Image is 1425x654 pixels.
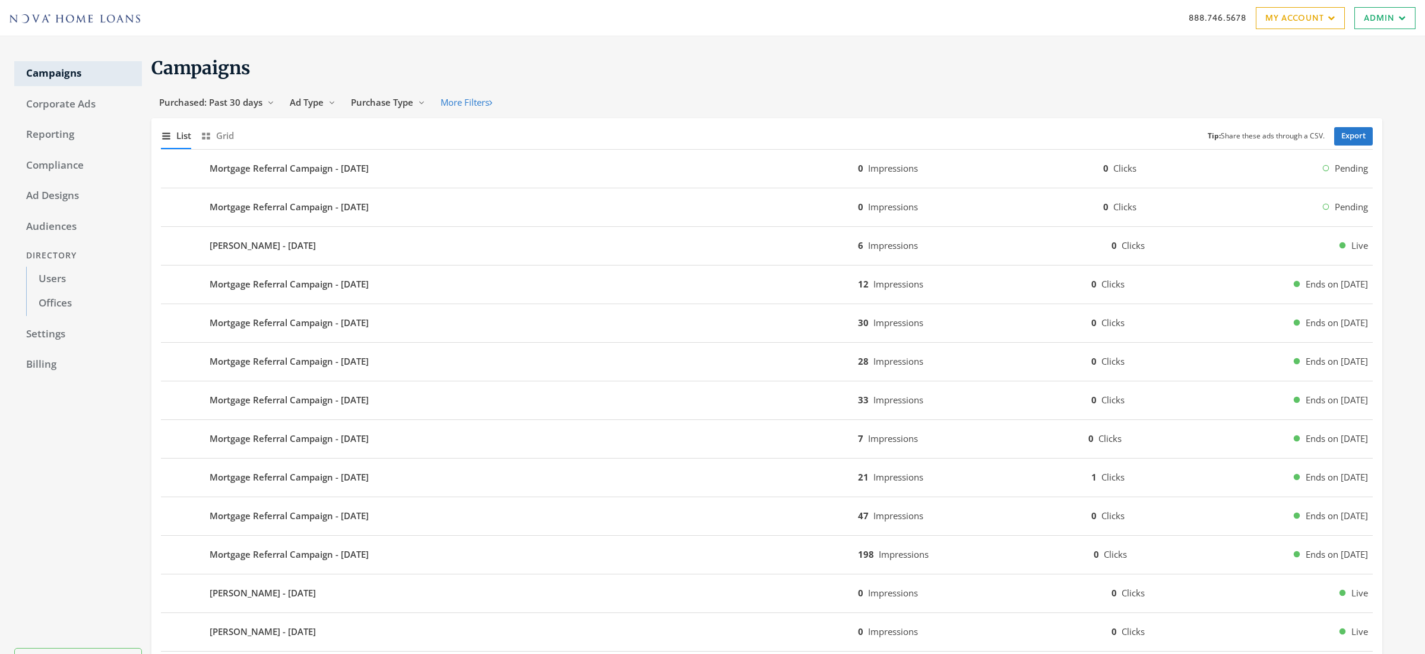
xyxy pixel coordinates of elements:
span: Clicks [1101,355,1125,367]
b: 33 [858,394,869,406]
button: Ad Type [282,91,343,113]
span: Impressions [868,239,918,251]
span: Ends on [DATE] [1306,316,1368,330]
b: Mortgage Referral Campaign - [DATE] [210,393,369,407]
span: Clicks [1101,317,1125,328]
b: 7 [858,432,863,444]
button: Mortgage Referral Campaign - [DATE]7Impressions0ClicksEnds on [DATE] [161,425,1373,453]
span: Live [1351,625,1368,639]
span: Ends on [DATE] [1306,509,1368,523]
small: Share these ads through a CSV. [1208,131,1325,142]
a: Ad Designs [14,184,142,208]
button: Mortgage Referral Campaign - [DATE]33Impressions0ClicksEnds on [DATE] [161,386,1373,415]
span: Clicks [1122,587,1145,599]
b: [PERSON_NAME] - [DATE] [210,239,316,252]
a: 888.746.5678 [1189,11,1246,24]
span: Impressions [873,510,923,522]
b: 0 [1091,355,1097,367]
b: 0 [858,625,863,637]
a: Audiences [14,214,142,239]
span: Clicks [1113,201,1136,213]
b: 0 [1091,394,1097,406]
b: 0 [858,587,863,599]
span: Impressions [879,548,929,560]
b: Mortgage Referral Campaign - [DATE] [210,509,369,523]
span: Ad Type [290,96,324,108]
img: Adwerx [9,14,140,23]
b: [PERSON_NAME] - [DATE] [210,625,316,639]
a: Settings [14,322,142,347]
button: [PERSON_NAME] - [DATE]6Impressions0ClicksLive [161,232,1373,260]
button: Mortgage Referral Campaign - [DATE]198Impressions0ClicksEnds on [DATE] [161,541,1373,569]
b: Mortgage Referral Campaign - [DATE] [210,162,369,175]
b: 0 [1088,432,1094,444]
span: Impressions [873,471,923,483]
b: Mortgage Referral Campaign - [DATE] [210,277,369,291]
b: 0 [1103,162,1109,174]
span: Clicks [1122,625,1145,637]
span: Clicks [1104,548,1127,560]
button: Mortgage Referral Campaign - [DATE]30Impressions0ClicksEnds on [DATE] [161,309,1373,337]
b: Mortgage Referral Campaign - [DATE] [210,200,369,214]
b: 0 [858,201,863,213]
span: Ends on [DATE] [1306,548,1368,561]
span: Ends on [DATE] [1306,432,1368,446]
a: Admin [1354,7,1415,29]
b: 198 [858,548,874,560]
button: Mortgage Referral Campaign - [DATE]0Impressions0ClicksPending [161,193,1373,222]
b: 21 [858,471,869,483]
a: Compliance [14,153,142,178]
b: Mortgage Referral Campaign - [DATE] [210,548,369,561]
b: 0 [1111,625,1117,637]
span: Clicks [1122,239,1145,251]
span: Ends on [DATE] [1306,355,1368,368]
b: 0 [1091,317,1097,328]
span: Clicks [1101,394,1125,406]
b: Mortgage Referral Campaign - [DATE] [210,470,369,484]
button: List [161,123,191,149]
span: Campaigns [151,56,251,79]
b: 12 [858,278,869,290]
div: Directory [14,245,142,267]
b: 0 [1091,510,1097,522]
a: Corporate Ads [14,92,142,117]
button: [PERSON_NAME] - [DATE]0Impressions0ClicksLive [161,579,1373,608]
button: Mortgage Referral Campaign - [DATE]0Impressions0ClicksPending [161,154,1373,183]
span: Impressions [868,625,918,637]
b: 47 [858,510,869,522]
a: My Account [1256,7,1345,29]
button: More Filters [433,91,500,113]
span: Pending [1335,200,1368,214]
span: Impressions [873,317,923,328]
b: 0 [1103,201,1109,213]
button: Grid [201,123,234,149]
a: Export [1334,127,1373,146]
span: Impressions [868,201,918,213]
span: Pending [1335,162,1368,175]
b: 6 [858,239,863,251]
button: Mortgage Referral Campaign - [DATE]12Impressions0ClicksEnds on [DATE] [161,270,1373,299]
a: Billing [14,352,142,377]
span: Impressions [868,162,918,174]
span: Impressions [873,278,923,290]
a: Campaigns [14,61,142,86]
b: 1 [1091,471,1097,483]
b: Mortgage Referral Campaign - [DATE] [210,355,369,368]
b: Mortgage Referral Campaign - [DATE] [210,316,369,330]
a: Reporting [14,122,142,147]
a: Users [26,267,142,292]
b: 0 [1091,278,1097,290]
button: [PERSON_NAME] - [DATE]0Impressions0ClicksLive [161,618,1373,646]
b: 0 [858,162,863,174]
b: 0 [1111,239,1117,251]
button: Mortgage Referral Campaign - [DATE]47Impressions0ClicksEnds on [DATE] [161,502,1373,530]
b: Tip: [1208,131,1221,141]
button: Mortgage Referral Campaign - [DATE]28Impressions0ClicksEnds on [DATE] [161,347,1373,376]
span: Clicks [1101,278,1125,290]
a: Offices [26,291,142,316]
b: 0 [1111,587,1117,599]
span: Clicks [1101,471,1125,483]
button: Mortgage Referral Campaign - [DATE]21Impressions1ClicksEnds on [DATE] [161,463,1373,492]
span: List [176,129,191,143]
b: Mortgage Referral Campaign - [DATE] [210,432,369,446]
